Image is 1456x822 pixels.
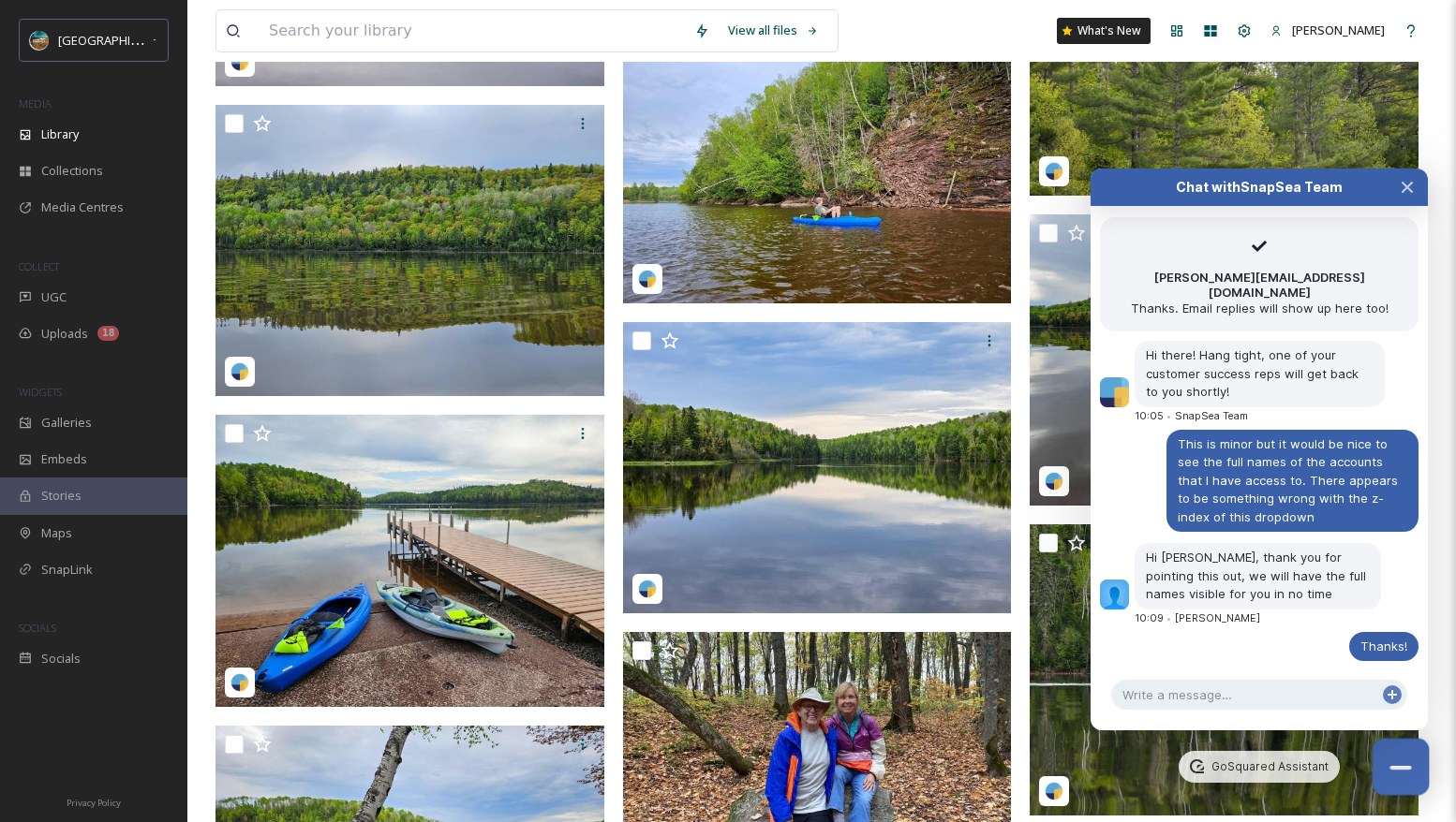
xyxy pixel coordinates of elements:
[1135,612,1271,624] div: 10:09 [PERSON_NAME]
[1178,436,1402,524] span: This is minor but it would be nice to see the full names of the accounts that I have access to. T...
[719,12,828,49] a: View all files
[1100,377,1130,407] img: 907766dfacde10fd0ed2dbfcaeb73adf95910f8d38e0cf1e35f8ad61ca8564bb
[19,385,62,399] span: WIDGETS
[1387,169,1428,206] button: Close Chat
[41,325,88,343] span: Uploads
[41,288,67,306] span: UGC
[1057,18,1151,44] a: What's New
[1146,550,1370,601] span: Hi [PERSON_NAME], thank you for pointing this out, we will have the full names visible for you in...
[1261,12,1394,49] a: [PERSON_NAME]
[215,105,604,396] img: wandering_michigan-18061994549176494.jpeg
[1166,410,1171,422] span: •
[638,270,657,288] img: snapsea-logo.png
[1292,22,1385,38] span: [PERSON_NAME]
[19,96,52,110] span: MEDIA
[230,673,249,692] img: snapsea-logo.png
[623,12,1012,303] img: wandering_michigan-18085861222727569.jpeg
[41,487,82,505] span: Stories
[41,162,103,180] span: Collections
[1166,612,1171,624] span: •
[260,10,685,51] input: Search your library
[1179,751,1339,783] a: GoSquared Assistant
[1030,524,1419,815] img: wandering_michigan-17905581783160065.jpeg
[638,580,657,598] img: snapsea-logo.png
[1360,639,1407,653] span: Thanks!
[41,414,92,432] span: Galleries
[41,561,93,579] span: SnapLink
[1146,347,1362,399] span: Hi there! Hang tight, one of your customer success reps will get back to you shortly!
[1135,410,1259,422] div: 10:05 SnapSea Team
[1124,178,1394,197] div: Chat with SnapSea Team
[30,31,49,50] img: Snapsea%20Profile.jpg
[41,125,79,143] span: Library
[1045,782,1063,800] img: snapsea-logo.png
[19,621,56,635] span: SOCIALS
[41,450,87,468] span: Embeds
[230,52,249,71] img: snapsea-logo.png
[97,326,119,341] div: 18
[19,259,59,273] span: COLLECT
[67,790,121,813] a: Privacy Policy
[1045,472,1063,491] img: snapsea-logo.png
[1109,270,1409,300] p: [PERSON_NAME][EMAIL_ADDRESS][DOMAIN_NAME]
[1109,270,1409,318] div: Thanks. Email replies will show up here too!
[623,322,1012,613] img: wandering_michigan-18394987483118936.jpeg
[1045,162,1063,181] img: snapsea-logo.png
[1030,214,1419,506] img: wandering_michigan-17930625156061607.jpeg
[1373,739,1430,796] button: Close Chat
[1100,580,1130,609] img: 796191d10a59a25676f771fc54ea349f
[215,415,604,706] img: wandering_michigan-18502134541042369.jpeg
[41,524,72,542] span: Maps
[230,362,249,381] img: snapsea-logo.png
[58,31,241,49] span: [GEOGRAPHIC_DATA][US_STATE]
[41,650,81,668] span: Socials
[41,198,124,216] span: Media Centres
[67,797,121,809] span: Privacy Policy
